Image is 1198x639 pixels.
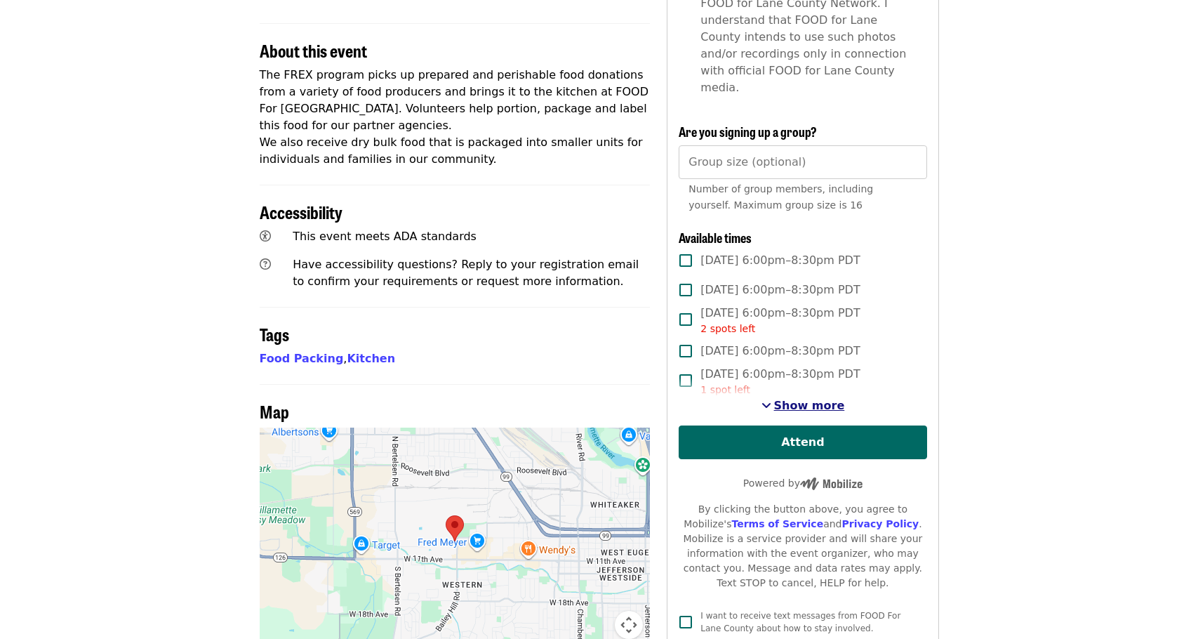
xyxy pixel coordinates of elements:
span: 1 spot left [700,384,750,395]
span: Available times [679,228,752,246]
span: Tags [260,322,289,346]
span: [DATE] 6:00pm–8:30pm PDT [700,252,860,269]
span: , [260,352,347,365]
span: [DATE] 6:00pm–8:30pm PDT [700,282,860,298]
i: universal-access icon [260,230,271,243]
span: Accessibility [260,199,342,224]
button: Attend [679,426,926,459]
span: This event meets ADA standards [293,230,477,243]
a: Kitchen [347,352,395,365]
a: Terms of Service [731,518,823,529]
div: By clicking the button above, you agree to Mobilize's and . Mobilize is a service provider and wi... [679,502,926,591]
span: About this event [260,38,367,62]
span: [DATE] 6:00pm–8:30pm PDT [700,366,860,397]
input: [object Object] [679,145,926,179]
span: [DATE] 6:00pm–8:30pm PDT [700,343,860,360]
a: Food Packing [260,352,344,365]
button: See more timeslots [761,397,845,414]
span: I want to receive text messages from FOOD For Lane County about how to stay involved. [700,611,900,633]
span: Powered by [743,477,863,489]
p: The FREX program picks up prepared and perishable food donations from a variety of food producers... [260,67,651,168]
a: Privacy Policy [841,518,919,529]
i: question-circle icon [260,258,271,271]
button: Map camera controls [615,611,643,639]
span: Show more [774,399,845,412]
span: Number of group members, including yourself. Maximum group size is 16 [688,183,873,211]
span: Map [260,399,289,423]
span: [DATE] 6:00pm–8:30pm PDT [700,305,860,336]
span: 2 spots left [700,323,755,334]
span: Are you signing up a group? [679,122,817,140]
img: Powered by Mobilize [800,477,863,490]
span: Have accessibility questions? Reply to your registration email to confirm your requirements or re... [293,258,639,288]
